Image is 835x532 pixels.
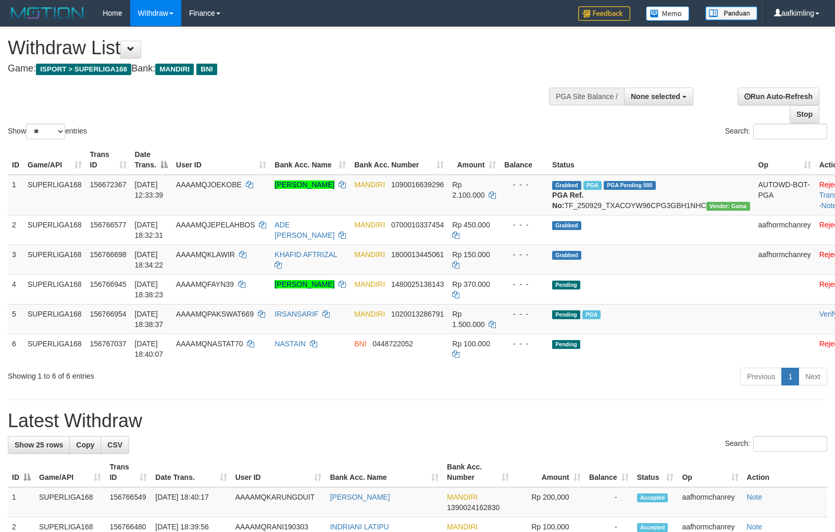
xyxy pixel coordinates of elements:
td: 2 [8,215,23,245]
span: Marked by aafsengchandara [583,181,602,190]
td: AAAAMQKARUNGDUIT [231,487,326,517]
span: AAAAMQJEPELAHBOS [176,221,255,229]
td: SUPERLIGA168 [35,487,105,517]
th: Bank Acc. Number: activate to sort column ascending [443,457,513,487]
span: 156766945 [90,280,127,288]
th: Balance: activate to sort column ascending [585,457,633,487]
th: Amount: activate to sort column ascending [513,457,584,487]
th: Op: activate to sort column ascending [678,457,742,487]
th: Trans ID: activate to sort column ascending [86,145,131,175]
span: Pending [552,340,580,349]
td: Rp 200,000 [513,487,584,517]
span: Pending [552,310,580,319]
div: - - - [504,249,544,260]
a: Previous [740,368,782,385]
span: 156766954 [90,310,127,318]
select: Showentries [26,124,65,139]
span: BNI [354,340,366,348]
span: MANDIRI [447,523,478,531]
span: Show 25 rows [15,441,63,449]
span: [DATE] 18:34:22 [135,250,164,269]
span: Copy 1090016639296 to clipboard [391,180,444,189]
span: AAAAMQJOEKOBE [176,180,242,189]
th: Bank Acc. Name: activate to sort column ascending [270,145,350,175]
td: aafhormchanrey [678,487,742,517]
th: Bank Acc. Name: activate to sort column ascending [326,457,443,487]
a: Note [747,523,763,531]
th: Balance [500,145,548,175]
th: ID [8,145,23,175]
span: CSV [107,441,122,449]
td: AUTOWD-BOT-PGA [754,175,815,215]
a: CSV [101,436,129,454]
th: ID: activate to sort column descending [8,457,35,487]
img: MOTION_logo.png [8,5,87,21]
img: Button%20Memo.svg [646,6,690,21]
span: Copy 0700010337454 to clipboard [391,221,444,229]
span: Grabbed [552,181,581,190]
span: 156672367 [90,180,127,189]
h1: Withdraw List [8,38,546,58]
span: AAAAMQNASTAT70 [176,340,243,348]
td: 1 [8,175,23,215]
span: Rp 150.000 [452,250,490,259]
div: - - - [504,309,544,319]
span: 156767037 [90,340,127,348]
span: Accepted [637,523,668,532]
th: Action [743,457,827,487]
span: Vendor URL: https://trx31.1velocity.biz [706,202,750,211]
a: ADE [PERSON_NAME] [275,221,334,239]
td: [DATE] 18:40:17 [151,487,231,517]
span: ISPORT > SUPERLIGA168 [36,64,131,75]
a: Show 25 rows [8,436,70,454]
td: SUPERLIGA168 [23,304,86,334]
span: Rp 2.100.000 [452,180,484,199]
span: Accepted [637,493,668,502]
th: Op: activate to sort column ascending [754,145,815,175]
span: Rp 100.000 [452,340,490,348]
th: Date Trans.: activate to sort column descending [131,145,172,175]
label: Search: [725,436,827,452]
th: Amount: activate to sort column ascending [448,145,500,175]
span: [DATE] 18:38:23 [135,280,164,299]
input: Search: [753,436,827,452]
td: TF_250929_TXACOYW96CPG3GBH1NHC [548,175,754,215]
span: MANDIRI [354,250,385,259]
td: 3 [8,245,23,274]
div: PGA Site Balance / [549,88,624,105]
th: User ID: activate to sort column ascending [172,145,271,175]
img: Feedback.jpg [578,6,630,21]
span: Rp 370.000 [452,280,490,288]
input: Search: [753,124,827,139]
h4: Game: Bank: [8,64,546,74]
th: Bank Acc. Number: activate to sort column ascending [350,145,448,175]
span: Copy [76,441,94,449]
span: MANDIRI [354,310,385,318]
label: Show entries [8,124,87,139]
th: Game/API: activate to sort column ascending [35,457,105,487]
span: 156766698 [90,250,127,259]
div: - - - [504,220,544,230]
span: MANDIRI [354,180,385,189]
div: - - - [504,179,544,190]
a: KHAFID AFTRIZAL [275,250,337,259]
a: IRSANSARIF [275,310,318,318]
span: Marked by aafsengchandara [582,310,601,319]
span: Copy 1020013286791 to clipboard [391,310,444,318]
td: SUPERLIGA168 [23,245,86,274]
td: - [585,487,633,517]
span: MANDIRI [354,280,385,288]
img: panduan.png [705,6,757,20]
span: AAAAMQFAYN39 [176,280,234,288]
a: Copy [69,436,101,454]
td: aafhormchanrey [754,215,815,245]
span: MANDIRI [447,493,478,501]
span: Grabbed [552,251,581,260]
td: SUPERLIGA168 [23,215,86,245]
a: NASTAIN [275,340,306,348]
span: AAAAMQPAKSWAT669 [176,310,254,318]
span: Copy 1480025138143 to clipboard [391,280,444,288]
td: 5 [8,304,23,334]
span: AAAAMQKLAWIR [176,250,235,259]
th: User ID: activate to sort column ascending [231,457,326,487]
